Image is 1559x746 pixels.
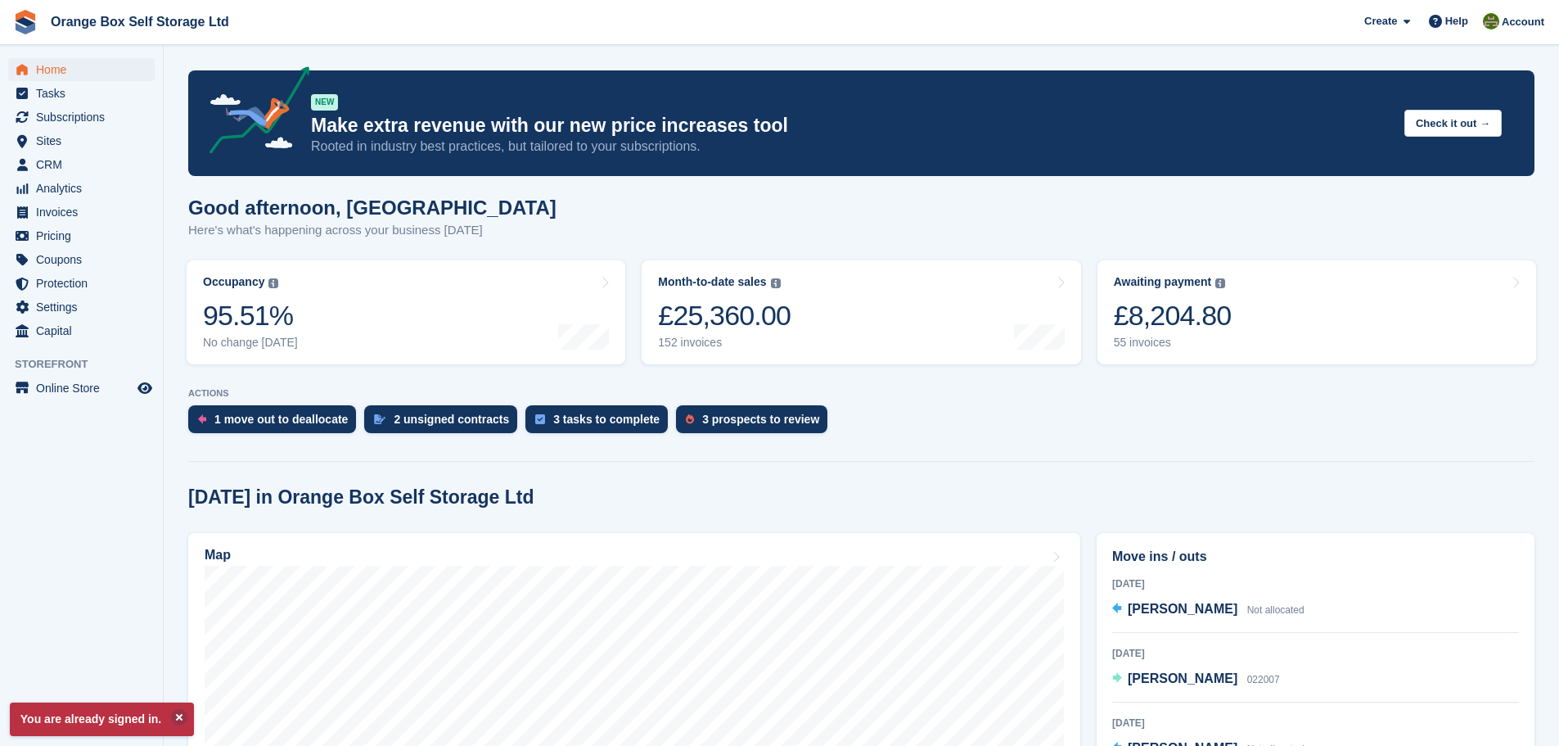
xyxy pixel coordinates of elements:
[1128,671,1237,685] span: [PERSON_NAME]
[311,94,338,111] div: NEW
[36,177,134,200] span: Analytics
[1247,604,1304,616] span: Not allocated
[8,224,155,247] a: menu
[676,405,836,441] a: 3 prospects to review
[642,260,1080,364] a: Month-to-date sales £25,360.00 152 invoices
[394,413,509,426] div: 2 unsigned contracts
[8,82,155,105] a: menu
[771,278,781,288] img: icon-info-grey-7440780725fd019a000dd9b08b2336e03edf1995a4989e88bcd33f0948082b44.svg
[1114,275,1212,289] div: Awaiting payment
[702,413,819,426] div: 3 prospects to review
[1502,14,1544,30] span: Account
[15,356,163,373] span: Storefront
[187,260,625,364] a: Occupancy 95.51% No change [DATE]
[311,138,1391,156] p: Rooted in industry best practices, but tailored to your subscriptions.
[8,319,155,342] a: menu
[553,413,660,426] div: 3 tasks to complete
[1364,13,1397,29] span: Create
[1247,674,1280,685] span: 022007
[1128,602,1237,616] span: [PERSON_NAME]
[36,319,134,342] span: Capital
[36,248,134,271] span: Coupons
[8,129,155,152] a: menu
[1097,260,1536,364] a: Awaiting payment £8,204.80 55 invoices
[188,197,556,219] h1: Good afternoon, [GEOGRAPHIC_DATA]
[1112,599,1304,621] a: [PERSON_NAME] Not allocated
[525,405,676,441] a: 3 tasks to complete
[36,106,134,129] span: Subscriptions
[268,278,278,288] img: icon-info-grey-7440780725fd019a000dd9b08b2336e03edf1995a4989e88bcd33f0948082b44.svg
[8,377,155,400] a: menu
[36,201,134,224] span: Invoices
[8,248,155,271] a: menu
[36,129,134,152] span: Sites
[196,66,310,160] img: price-adjustments-announcement-icon-8257ccfd72463d97f412b2fc003d46551f7dbcb40ab6d574587a9cd5c0d94...
[311,114,1391,138] p: Make extra revenue with our new price increases tool
[36,82,134,105] span: Tasks
[188,388,1534,399] p: ACTIONS
[135,378,155,398] a: Preview store
[364,405,525,441] a: 2 unsigned contracts
[188,486,534,509] h2: [DATE] in Orange Box Self Storage Ltd
[374,414,385,424] img: contract_signature_icon-13c848040528278c33f63329250d36e43548de30e8caae1d1a13099fd9432cc5.svg
[203,275,264,289] div: Occupancy
[188,405,364,441] a: 1 move out to deallocate
[205,548,231,563] h2: Map
[36,153,134,176] span: CRM
[44,8,236,35] a: Orange Box Self Storage Ltd
[188,221,556,240] p: Here's what's happening across your business [DATE]
[1215,278,1225,288] img: icon-info-grey-7440780725fd019a000dd9b08b2336e03edf1995a4989e88bcd33f0948082b44.svg
[8,153,155,176] a: menu
[10,703,194,736] p: You are already signed in.
[203,336,298,350] div: No change [DATE]
[8,58,155,81] a: menu
[658,275,766,289] div: Month-to-date sales
[1112,547,1519,567] h2: Move ins / outs
[1445,13,1468,29] span: Help
[658,299,791,332] div: £25,360.00
[8,296,155,319] a: menu
[8,201,155,224] a: menu
[1483,13,1499,29] img: Pippa White
[8,272,155,295] a: menu
[36,272,134,295] span: Protection
[36,224,134,247] span: Pricing
[198,414,206,424] img: move_outs_to_deallocate_icon-f764333ba52eb49d3ac5e1228854f67142a1ed5810a6f6cc68b1a99e826820c5.svg
[1112,716,1519,730] div: [DATE]
[1114,299,1232,332] div: £8,204.80
[1404,110,1502,137] button: Check it out →
[658,336,791,350] div: 152 invoices
[535,414,545,424] img: task-75834270c22a3079a89374b754ae025e5fb1db73e45f91037f5363f120a921f8.svg
[1114,336,1232,350] div: 55 invoices
[1112,576,1519,591] div: [DATE]
[203,299,298,332] div: 95.51%
[36,377,134,400] span: Online Store
[686,414,694,424] img: prospect-51fa495bee0391a8d652442698ab0144808aea92771e9ea1ae160a38d050c398.svg
[214,413,348,426] div: 1 move out to deallocate
[36,296,134,319] span: Settings
[8,177,155,200] a: menu
[13,10,38,34] img: stora-icon-8386f47178a22dfd0bd8f6a31ec36ba5ce8667c1dd55bd0f319d3a0aa187defe.svg
[36,58,134,81] span: Home
[1112,646,1519,661] div: [DATE]
[8,106,155,129] a: menu
[1112,669,1280,690] a: [PERSON_NAME] 022007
